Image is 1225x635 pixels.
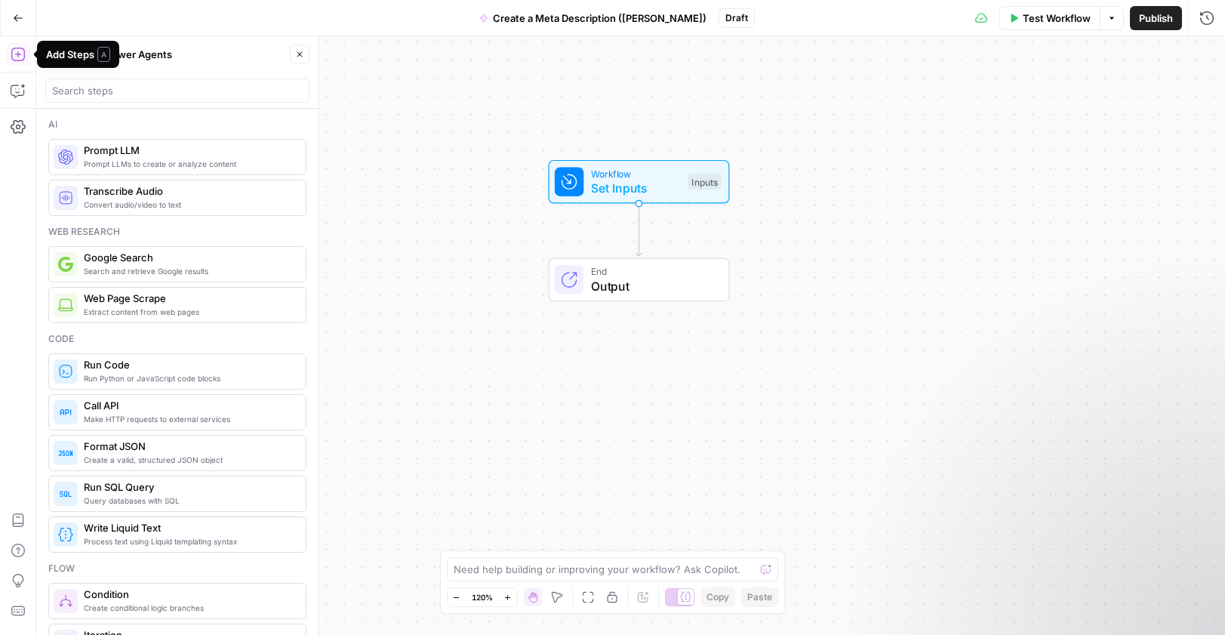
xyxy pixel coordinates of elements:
[741,587,778,607] button: Paste
[84,398,294,413] span: Call API
[999,6,1100,30] button: Test Workflow
[747,590,772,604] span: Paste
[48,332,306,346] div: Code
[84,602,294,614] span: Create conditional logic branches
[700,587,735,607] button: Copy
[84,158,294,170] span: Prompt LLMs to create or analyze content
[591,277,714,295] span: Output
[97,42,181,66] button: Power Agents
[493,11,706,26] span: Create a Meta Description ([PERSON_NAME])
[84,306,294,318] span: Extract content from web pages
[84,265,294,277] span: Search and retrieve Google results
[725,11,748,25] span: Draft
[84,143,294,158] span: Prompt LLM
[499,258,780,302] div: EndOutput
[48,118,306,131] div: Ai
[84,291,294,306] span: Web Page Scrape
[84,535,294,547] span: Process text using Liquid templating syntax
[499,160,780,204] div: WorkflowSet InputsInputs
[591,179,681,197] span: Set Inputs
[45,42,91,66] button: Steps
[706,590,729,604] span: Copy
[1130,6,1182,30] button: Publish
[591,166,681,180] span: Workflow
[591,264,714,279] span: End
[84,495,294,507] span: Query databases with SQL
[1139,11,1173,26] span: Publish
[48,225,306,239] div: Web research
[84,199,294,211] span: Convert audio/video to text
[1023,11,1091,26] span: Test Workflow
[84,587,294,602] span: Condition
[48,562,306,575] div: Flow
[472,591,493,603] span: 120%
[84,413,294,425] span: Make HTTP requests to external services
[688,174,721,190] div: Inputs
[84,250,294,265] span: Google Search
[84,520,294,535] span: Write Liquid Text
[52,83,303,98] input: Search steps
[636,204,642,257] g: Edge from start to end
[84,357,294,372] span: Run Code
[84,454,294,466] span: Create a valid, structured JSON object
[470,6,716,30] button: Create a Meta Description ([PERSON_NAME])
[84,372,294,384] span: Run Python or JavaScript code blocks
[84,439,294,454] span: Format JSON
[84,479,294,495] span: Run SQL Query
[84,183,294,199] span: Transcribe Audio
